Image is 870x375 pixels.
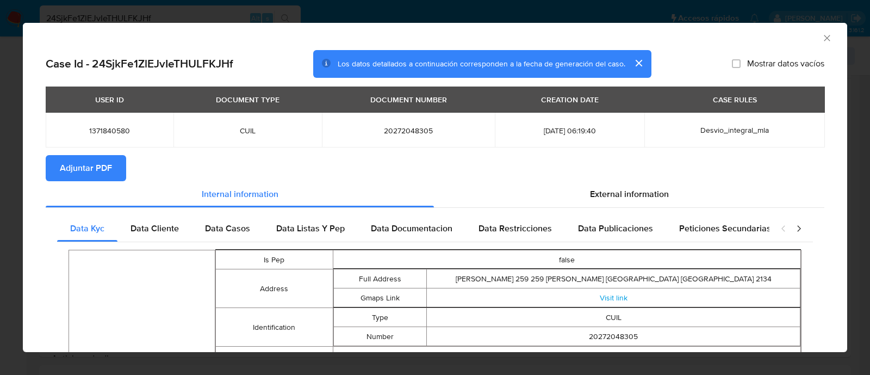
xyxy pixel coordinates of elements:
[822,33,831,42] button: Cerrar ventana
[187,126,309,136] span: CUIL
[427,308,800,327] td: CUIL
[202,188,278,200] span: Internal information
[70,222,104,235] span: Data Kyc
[216,269,333,308] td: Address
[700,125,769,136] span: Desvio_integral_mla
[364,90,453,109] div: DOCUMENT NUMBER
[205,222,250,235] span: Data Casos
[478,222,552,235] span: Data Restricciones
[216,347,333,366] td: Gender
[57,216,769,242] div: Detailed internal info
[333,288,427,308] td: Gmaps Link
[60,156,112,180] span: Adjuntar PDF
[535,90,605,109] div: CREATION DATE
[333,347,801,366] td: M
[747,58,824,69] span: Mostrar datos vacíos
[216,250,333,269] td: Is Pep
[130,222,179,235] span: Data Cliente
[23,23,847,352] div: closure-recommendation-modal
[46,57,233,71] h2: Case Id - 24SjkFe1ZlEJvIeTHULFKJHf
[333,327,427,346] td: Number
[335,126,482,136] span: 20272048305
[338,58,625,69] span: Los datos detallados a continuación corresponden a la fecha de generación del caso.
[89,90,130,109] div: USER ID
[276,222,345,235] span: Data Listas Y Pep
[333,308,427,327] td: Type
[508,126,631,136] span: [DATE] 06:19:40
[625,50,651,76] button: cerrar
[333,269,427,288] td: Full Address
[209,90,286,109] div: DOCUMENT TYPE
[590,188,669,200] span: External information
[578,222,653,235] span: Data Publicaciones
[600,292,627,303] a: Visit link
[46,155,126,181] button: Adjuntar PDF
[706,90,763,109] div: CASE RULES
[427,327,800,346] td: 20272048305
[216,308,333,347] td: Identification
[679,222,771,235] span: Peticiones Secundarias
[371,222,452,235] span: Data Documentacion
[333,250,801,269] td: false
[46,181,824,207] div: Detailed info
[732,59,741,68] input: Mostrar datos vacíos
[427,269,800,288] td: [PERSON_NAME] 259 259 [PERSON_NAME] [GEOGRAPHIC_DATA] [GEOGRAPHIC_DATA] 2134
[59,126,160,136] span: 1371840580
